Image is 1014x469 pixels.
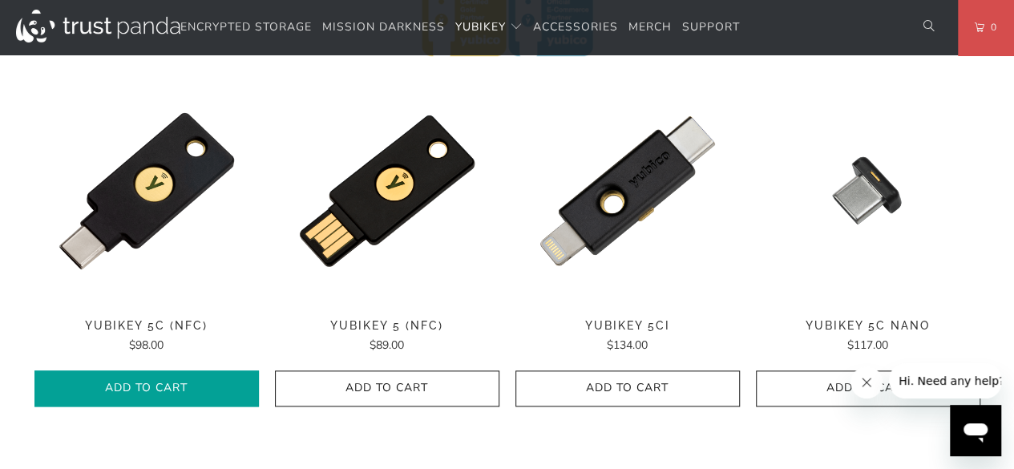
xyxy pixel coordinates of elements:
img: Trust Panda Australia [16,10,180,42]
a: Merch [628,9,672,46]
a: YubiKey 5C (NFC) - Trust Panda YubiKey 5C (NFC) - Trust Panda [34,79,259,303]
span: Accessories [533,19,618,34]
span: YubiKey [455,19,506,34]
button: Add to Cart [34,370,259,406]
img: YubiKey 5C Nano - Trust Panda [756,79,980,303]
a: YubiKey 5Ci - Trust Panda YubiKey 5Ci - Trust Panda [515,79,740,303]
span: YubiKey 5C (NFC) [34,319,259,333]
nav: Translation missing: en.navigation.header.main_nav [180,9,740,46]
img: YubiKey 5Ci - Trust Panda [515,79,740,303]
span: 0 [984,18,997,36]
img: YubiKey 5 (NFC) - Trust Panda [275,79,499,303]
a: YubiKey 5 (NFC) $89.00 [275,319,499,354]
a: YubiKey 5C Nano $117.00 [756,319,980,354]
button: Add to Cart [515,370,740,406]
span: $134.00 [607,338,648,353]
iframe: Button to launch messaging window [950,405,1001,456]
a: YubiKey 5 (NFC) - Trust Panda YubiKey 5 (NFC) - Trust Panda [275,79,499,303]
span: Add to Cart [532,382,723,395]
iframe: Message from company [889,363,1001,398]
span: Hi. Need any help? [10,11,115,24]
a: Support [682,9,740,46]
span: YubiKey 5C Nano [756,319,980,333]
a: Accessories [533,9,618,46]
span: Mission Darkness [322,19,445,34]
span: $117.00 [847,338,888,353]
span: $98.00 [129,338,164,353]
summary: YubiKey [455,9,523,46]
span: Encrypted Storage [180,19,312,34]
span: Support [682,19,740,34]
span: Add to Cart [51,382,242,395]
button: Add to Cart [275,370,499,406]
span: $89.00 [370,338,404,353]
a: Encrypted Storage [180,9,312,46]
span: YubiKey 5 (NFC) [275,319,499,333]
span: Merch [628,19,672,34]
a: YubiKey 5Ci $134.00 [515,319,740,354]
span: YubiKey 5Ci [515,319,740,333]
a: Mission Darkness [322,9,445,46]
a: YubiKey 5C Nano - Trust Panda YubiKey 5C Nano - Trust Panda [756,79,980,303]
a: YubiKey 5C (NFC) $98.00 [34,319,259,354]
button: Add to Cart [756,370,980,406]
span: Add to Cart [773,382,964,395]
img: YubiKey 5C (NFC) - Trust Panda [34,79,259,303]
span: Add to Cart [292,382,483,395]
iframe: Close message [850,366,883,398]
